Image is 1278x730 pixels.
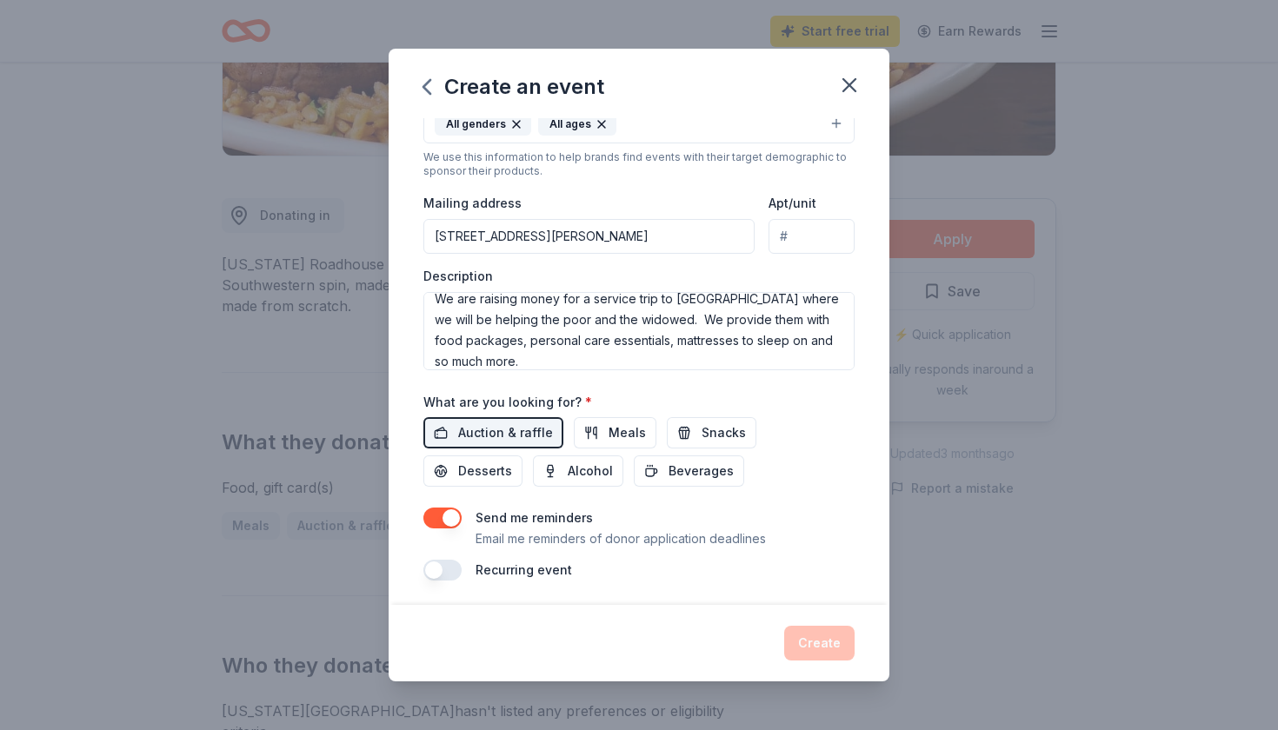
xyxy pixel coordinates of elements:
[458,461,512,481] span: Desserts
[423,150,855,178] div: We use this information to help brands find events with their target demographic to sponsor their...
[476,510,593,525] label: Send me reminders
[458,422,553,443] span: Auction & raffle
[533,455,623,487] button: Alcohol
[423,105,855,143] button: All gendersAll ages
[423,455,523,487] button: Desserts
[476,528,766,549] p: Email me reminders of donor application deadlines
[769,219,855,254] input: #
[423,219,755,254] input: Enter a US address
[423,195,522,212] label: Mailing address
[609,422,646,443] span: Meals
[669,461,734,481] span: Beverages
[423,417,563,448] button: Auction & raffle
[568,461,613,481] span: Alcohol
[423,73,604,101] div: Create an event
[538,113,616,136] div: All ages
[423,394,592,411] label: What are you looking for?
[423,292,855,370] textarea: We are raising money for a service trip to [GEOGRAPHIC_DATA] where we will be helping the poor an...
[476,562,572,577] label: Recurring event
[423,268,493,285] label: Description
[769,195,816,212] label: Apt/unit
[667,417,756,448] button: Snacks
[435,113,531,136] div: All genders
[702,422,746,443] span: Snacks
[634,455,744,487] button: Beverages
[574,417,656,448] button: Meals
